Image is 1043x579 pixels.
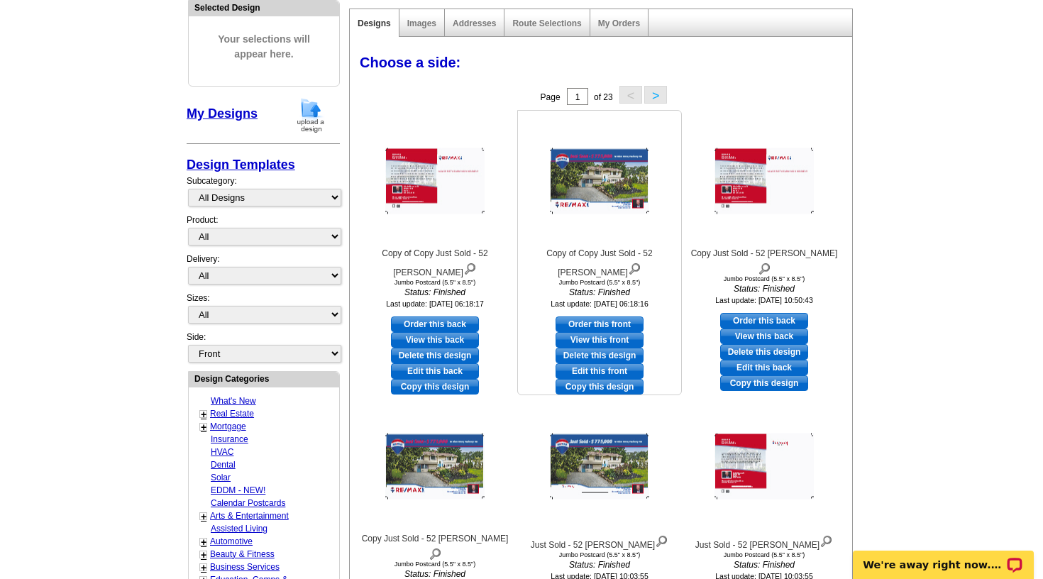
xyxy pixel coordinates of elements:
a: Route Selections [512,18,581,28]
a: Business Services [210,562,280,572]
img: upload-design [292,97,329,133]
a: + [201,562,206,573]
a: View this front [556,332,644,348]
i: Status: Finished [686,282,842,295]
i: Status: Finished [686,558,842,571]
img: view design details [758,260,771,275]
div: Subcategory: [187,175,340,214]
div: Product: [187,214,340,253]
a: Assisted Living [211,524,267,534]
div: Copy Just Sold - 52 [PERSON_NAME] [686,247,842,275]
i: Status: Finished [521,286,678,299]
div: Jumbo Postcard (5.5" x 8.5") [357,561,513,568]
a: Copy this design [556,379,644,395]
a: Arts & Entertainment [210,511,289,521]
i: Status: Finished [357,286,513,299]
img: view design details [429,545,442,561]
div: Just Sold - 52 [PERSON_NAME] [686,532,842,551]
img: Copy Just Sold - 52 Glen [714,148,814,214]
a: use this design [391,316,479,332]
div: Jumbo Postcard (5.5" x 8.5") [521,551,678,558]
div: Copy of Copy Just Sold - 52 [PERSON_NAME] [357,247,513,279]
a: edit this design [391,363,479,379]
i: Status: Finished [521,558,678,571]
div: Jumbo Postcard (5.5" x 8.5") [686,275,842,282]
div: Jumbo Postcard (5.5" x 8.5") [357,279,513,286]
div: Jumbo Postcard (5.5" x 8.5") [521,279,678,286]
span: Page [541,92,561,102]
a: use this design [556,316,644,332]
a: Addresses [453,18,496,28]
div: Just Sold - 52 [PERSON_NAME] [521,532,678,551]
a: Solar [211,473,231,482]
a: edit this design [720,360,808,375]
a: + [201,511,206,522]
div: Delivery: [187,253,340,292]
img: Just Sold - 52 Glen [714,434,814,500]
a: My Orders [598,18,640,28]
img: Copy of Copy Just Sold - 52 Glen [550,148,649,214]
img: view design details [655,532,668,548]
button: > [644,86,667,104]
a: Real Estate [210,409,254,419]
div: Copy Just Sold - 52 [PERSON_NAME] [357,532,513,561]
a: Images [407,18,436,28]
a: edit this design [556,363,644,379]
a: Mortgage [210,421,246,431]
div: Side: [187,331,340,364]
small: Last update: [DATE] 06:18:16 [551,299,649,308]
small: Last update: [DATE] 10:50:43 [715,296,813,304]
a: What's New [211,396,256,406]
button: < [619,86,642,104]
span: of 23 [594,92,613,102]
a: Copy this design [391,379,479,395]
iframe: LiveChat chat widget [844,534,1043,579]
a: Insurance [211,434,248,444]
img: view design details [628,260,641,275]
a: View this back [720,329,808,344]
a: use this design [720,313,808,329]
a: Delete this design [720,344,808,360]
a: My Designs [187,106,258,121]
img: view design details [463,260,477,275]
div: Jumbo Postcard (5.5" x 8.5") [686,551,842,558]
a: HVAC [211,447,233,457]
a: Delete this design [556,348,644,363]
a: EDDM - NEW! [211,485,265,495]
a: + [201,536,206,548]
small: Last update: [DATE] 06:18:17 [386,299,484,308]
div: Copy of Copy Just Sold - 52 [PERSON_NAME] [521,247,678,279]
div: Sizes: [187,292,340,331]
a: Delete this design [391,348,479,363]
a: + [201,421,206,433]
img: Copy Just Sold - 52 Glen [385,434,485,500]
a: Designs [358,18,391,28]
img: Copy of Copy Just Sold - 52 Glen [385,148,485,214]
a: Automotive [210,536,253,546]
span: Your selections will appear here. [199,18,329,76]
a: View this back [391,332,479,348]
a: Copy this design [720,375,808,391]
a: Design Templates [187,158,295,172]
img: Just Sold - 52 Glen [550,434,649,500]
a: Beauty & Fitness [210,549,275,559]
a: + [201,549,206,561]
a: + [201,409,206,420]
div: Design Categories [189,372,339,385]
div: Selected Design [189,1,339,14]
a: Calendar Postcards [211,498,285,508]
img: view design details [819,532,833,548]
span: Choose a side: [360,55,460,70]
a: Dental [211,460,236,470]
